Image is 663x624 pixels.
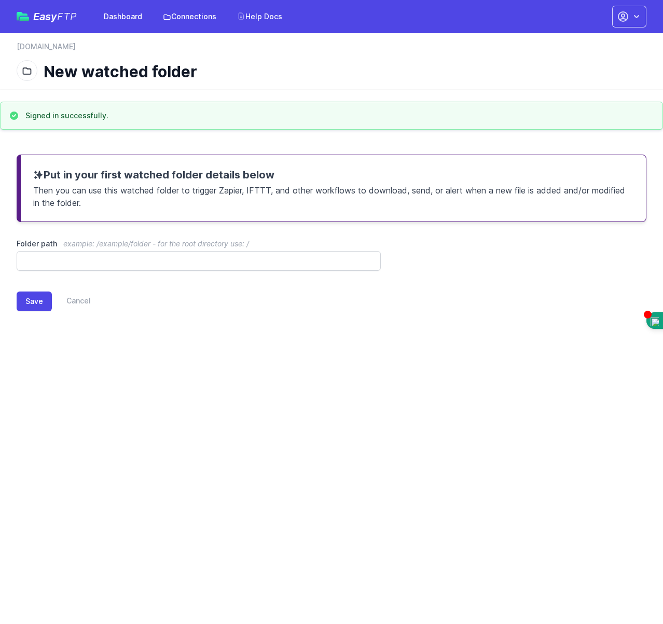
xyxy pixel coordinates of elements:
span: example: /example/folder - for the root directory use: / [63,239,249,248]
img: easyftp_logo.png [17,12,29,21]
label: Folder path [17,239,381,249]
a: [DOMAIN_NAME] [17,41,76,52]
a: Connections [157,7,223,26]
a: EasyFTP [17,11,77,22]
span: FTP [57,10,77,23]
h3: Signed in successfully. [25,110,108,121]
span: Easy [33,11,77,22]
a: Cancel [52,292,91,311]
button: Save [17,292,52,311]
p: Then you can use this watched folder to trigger Zapier, IFTTT, and other workflows to download, s... [33,182,633,209]
a: Dashboard [98,7,148,26]
a: Help Docs [231,7,288,26]
nav: Breadcrumb [17,41,646,58]
h1: New watched folder [44,62,638,81]
h3: Put in your first watched folder details below [33,168,633,182]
